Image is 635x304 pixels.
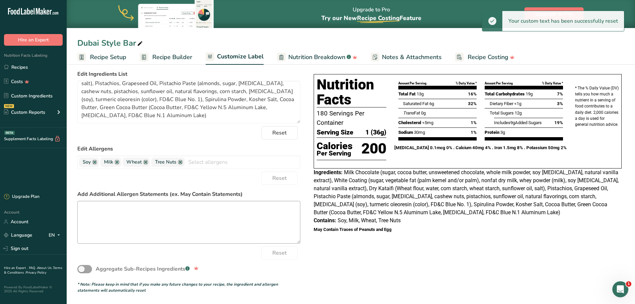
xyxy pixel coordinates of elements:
div: Powered By FoodLabelMaker © 2025 All Rights Reserved [4,285,63,293]
span: Soy, Milk, Wheat, Tree Nuts [338,217,401,224]
span: Soy [83,159,91,166]
div: Aggregate Sub-Recipes Ingredients [96,265,190,273]
button: Hire an Expert [4,34,63,46]
span: Notes & Attachments [382,53,442,62]
span: 6g [429,101,434,106]
span: Milk Chocolate (sugar, cocoa butter, unsweetened chocolate, whole milk powder, soy [MEDICAL_DATA]... [314,169,619,216]
a: Notes & Attachments [371,50,442,65]
i: Trans [403,110,414,115]
a: Recipe Setup [77,50,126,65]
span: Cholesterol [398,120,421,125]
a: Terms & Conditions . [4,266,62,275]
span: Reset [272,174,287,182]
div: % Daily Value * [542,81,563,86]
a: Nutrition Breakdown [277,50,357,65]
button: Upgrade to Pro [524,7,584,21]
button: Reset [261,126,298,139]
a: Customize Label [206,49,264,65]
span: <5mg [422,120,433,125]
span: Upgrade to Pro [535,10,573,18]
span: <1g [514,101,521,106]
span: Reset [272,249,287,257]
span: Sodium [398,130,413,135]
span: 1% [471,119,477,126]
span: Recipe Builder [152,53,192,62]
button: Reset [261,246,298,260]
span: 7% [557,91,563,97]
label: Edit Allergens [77,145,300,153]
span: 1 [626,281,631,287]
label: Edit Ingredients List [77,70,300,78]
span: Milk [104,159,113,166]
span: Customize Label [217,52,264,61]
div: Dubai Style Bar [77,37,144,49]
span: 12g [515,110,522,115]
div: NEW [4,104,14,108]
h1: Nutrition Facts [317,77,386,107]
span: Total Fat [398,91,416,96]
a: Language [4,229,32,241]
span: Nutrition Breakdown [288,53,345,62]
p: [MEDICAL_DATA] 0.1mcg 0% . Calcium 40mg 4% . Iron 1.5mg 8% . Potassium 50mg 2% [394,144,567,151]
p: 180 Servings Per Container [317,109,386,127]
a: Hire an Expert . [4,266,28,270]
span: 9g [510,120,515,125]
p: Per Serving [317,151,353,156]
span: Total Carbohydrates [485,91,525,96]
div: Your custom text has been successfully reset [502,11,624,31]
a: Privacy Policy [26,270,46,275]
span: Recipe Costing [357,14,400,22]
div: Upgrade Plan [4,194,39,200]
div: Amount Per Serving [485,81,513,86]
span: 1% [471,129,477,136]
span: Protein [485,130,499,135]
span: Dietary Fiber [490,101,513,106]
a: Recipe Costing [455,50,515,65]
span: Fat [403,110,420,115]
p: 200 [361,138,386,160]
span: Contains: [314,217,336,224]
div: % Daily Value * [456,81,477,86]
span: 1 (36g) [365,127,386,137]
i: * Note: Please keep in mind that if you make any future changes to your recipe, the ingredient an... [77,282,278,293]
span: Wheat [126,159,142,166]
span: 19% [554,119,563,126]
span: Tree Nuts [155,159,176,166]
div: Amount Per Serving [398,81,426,86]
span: Try our New Feature [321,14,421,22]
iframe: Intercom live chat [612,281,628,297]
span: 13g [417,91,424,96]
p: Calories [317,141,353,151]
span: 16% [468,91,477,97]
button: Reset [261,172,298,185]
span: 3% [557,100,563,107]
span: Recipe Setup [90,53,126,62]
label: Add Additional Allergen Statements (ex. May Contain Statements) [77,190,300,198]
p: * The % Daily Value (DV) tells you how much a nutrient in a serving of food contributes to a dail... [575,85,619,127]
input: Select allergens [185,157,300,167]
div: BETA [4,131,15,135]
span: Reset [272,129,287,137]
a: Recipe Builder [140,50,192,65]
span: 3g [500,130,505,135]
span: Includes Added Sugars [494,120,542,125]
div: EN [49,231,63,239]
span: 32% [468,100,477,107]
span: Saturated Fat [403,101,428,106]
span: Total Sugars [490,110,514,115]
span: 0g [421,110,426,115]
span: 19g [526,91,533,96]
div: Custom Reports [4,109,45,116]
span: Serving Size [317,127,353,137]
span: 30mg [414,130,425,135]
h5: May Contain Traces of Peanuts and Egg [314,227,622,232]
span: Ingredients: [314,169,343,176]
span: Recipe Costing [468,53,508,62]
a: FAQ . [29,266,37,270]
a: About Us . [37,266,53,270]
div: Upgrade to Pro [321,0,421,28]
